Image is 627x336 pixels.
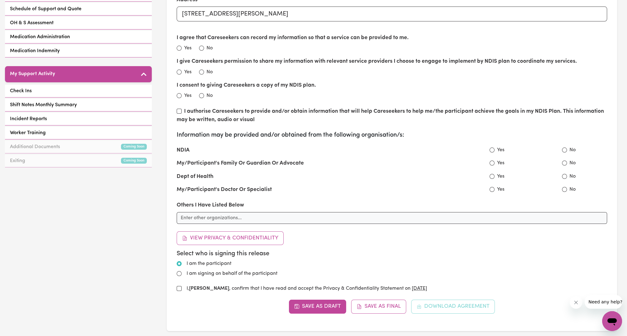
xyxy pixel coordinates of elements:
[10,101,77,109] span: Shift Notes Monthly Summary
[177,131,607,139] h3: Information may be provided and/or obtained from the following organisation/s:
[177,212,607,224] input: Enter other organizations...
[569,146,576,154] label: No
[5,141,152,153] a: Additional DocumentsComing Soon
[585,295,622,309] iframe: Message from company
[602,311,622,331] iframe: Button to launch messaging window
[5,99,152,111] a: Shift Notes Monthly Summary
[5,113,152,125] a: Incident Reports
[569,173,576,180] label: No
[187,260,231,267] label: I am the participant
[10,143,60,151] span: Additional Documents
[10,87,32,95] span: Check Ins
[177,186,272,194] label: My/Participant's Doctor Or Specialist
[177,201,244,209] label: Others I Have Listed Below
[5,17,152,30] a: OH & S Assessment
[497,146,504,154] label: Yes
[121,144,147,150] small: Coming Soon
[570,296,582,309] iframe: Close message
[184,92,192,99] label: Yes
[569,186,576,193] label: No
[177,57,577,66] label: I give Careseekers permission to share my information with relevant service providers I choose to...
[351,300,406,313] button: Save as Final
[289,300,346,313] button: Save as Draft
[10,115,47,123] span: Incident Reports
[184,68,192,76] label: Yes
[5,45,152,57] a: Medication Indemnity
[10,19,53,27] span: OH & S Assessment
[177,34,409,42] label: I agree that Careseekers can record my information so that a service can be provided to me.
[5,127,152,139] a: Worker Training
[207,44,213,52] label: No
[189,286,229,291] strong: [PERSON_NAME]
[497,186,504,193] label: Yes
[177,109,604,122] label: I authorise Careseekers to provide and/or obtain information that will help Careseekers to help m...
[412,286,427,291] u: [DATE]
[177,173,213,181] label: Dept of Health
[4,4,38,9] span: Need any help?
[207,92,213,99] label: No
[10,47,60,55] span: Medication Indemnity
[10,129,46,137] span: Worker Training
[177,81,316,89] label: I consent to giving Careseekers a copy of my NDIS plan.
[10,157,25,165] span: Exiting
[177,250,607,257] h5: Select who is signing this release
[5,155,152,167] a: ExitingComing Soon
[10,71,55,77] h5: My Support Activity
[207,68,213,76] label: No
[121,158,147,164] small: Coming Soon
[569,159,576,167] label: No
[5,3,152,16] a: Schedule of Support and Quote
[177,159,304,167] label: My/Participant's Family Or Guardian Or Advocate
[5,85,152,98] a: Check Ins
[177,146,190,154] label: NDIA
[497,173,504,180] label: Yes
[497,159,504,167] label: Yes
[184,44,192,52] label: Yes
[10,5,81,13] span: Schedule of Support and Quote
[187,270,277,277] label: I am signing on behalf of the participant
[187,285,427,292] label: I, , confirm that I have read and accept the Privacy & Confidentiality Statement on
[5,66,152,82] button: My Support Activity
[5,31,152,43] a: Medication Administration
[10,33,70,41] span: Medication Administration
[177,231,284,245] button: View Privacy & Confidentiality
